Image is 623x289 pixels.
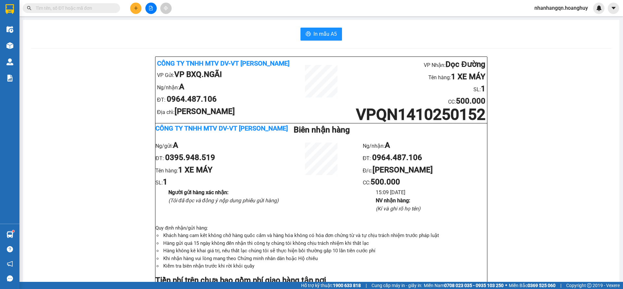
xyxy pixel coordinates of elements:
span: search [27,6,31,10]
span: notification [7,261,13,267]
h1: VPQN1410250152 [348,107,485,121]
li: ĐT: [155,152,280,164]
span: Miền Bắc [509,282,556,289]
b: VP BXQ.NGÃI [174,70,222,79]
span: plus [134,6,138,10]
span: : [455,99,485,105]
button: caret-down [608,3,619,14]
li: CC [348,95,485,107]
li: Kiểm tra biên nhận trước khi rời khỏi quầy [162,262,487,270]
ul: CC [363,139,487,213]
i: (Tôi đã đọc và đồng ý nộp dung phiếu gửi hàng) [168,197,279,204]
li: 15:09 [DATE] [376,188,487,196]
li: Ng/nhận: [363,139,487,152]
button: printerIn mẫu A5 [300,28,342,41]
b: A [385,141,390,150]
li: Tên hàng: [348,71,485,83]
b: 0395.948.519 [165,153,215,162]
b: NV nhận hàng : [376,197,410,204]
b: 1 [163,177,167,186]
span: file-add [149,6,153,10]
b: Dọc Đường [446,60,485,69]
li: ĐT: [157,93,294,106]
li: Đ/c: [363,164,487,176]
li: Khi nhận hàng vui lòng mang theo Chứng minh nhân dân hoặc Hộ chiếu [162,255,487,263]
strong: Tiền phí trên chưa bao gồm phí giao hàng tận nơi [155,276,326,285]
span: aim [164,6,168,10]
b: Biên nhận hàng [294,125,350,134]
b: Công ty TNHH MTV DV-VT [PERSON_NAME] [155,124,288,132]
strong: 0369 525 060 [528,283,556,288]
span: nhanhangqn.hoanghuy [529,4,593,12]
span: printer [306,31,311,37]
span: Cung cấp máy in - giấy in: [372,282,422,289]
li: Địa chỉ: [157,106,294,118]
b: Công ty TNHH MTV DV-VT [PERSON_NAME] [157,59,289,67]
input: Tìm tên, số ĐT hoặc mã đơn [36,5,112,12]
li: ĐT: [363,152,487,164]
i: (Kí và ghi rõ họ tên) [376,206,421,212]
b: [PERSON_NAME] [175,107,235,116]
b: Người gửi hàng xác nhận : [168,189,228,195]
img: warehouse-icon [6,42,13,49]
li: SL: [348,83,485,95]
strong: 1900 633 818 [333,283,361,288]
li: Hàng không kê khai giá trị, nếu thất lạc chúng tôi sẽ thực hiện bồi thường gấp 10 lần tiền cước phí [162,247,487,255]
span: Miền Nam [424,282,504,289]
li: Khách hàng cam kết không chở hàng quốc cấm và hàng hóa không có hóa đơn chứng từ và tự chịu trách... [162,232,487,240]
sup: 1 [12,230,14,232]
img: warehouse-icon [6,58,13,65]
b: 1 XE MÁY [178,165,213,174]
li: Hàng gửi quá 15 ngày không đến nhận thì công ty chúng tôi không chịu trách nhiệm khi thất lạc [162,240,487,247]
button: plus [130,3,141,14]
span: | [560,282,561,289]
span: question-circle [7,246,13,252]
span: caret-down [611,5,617,11]
b: 0964.487.106 [372,153,422,162]
img: warehouse-icon [6,26,13,33]
span: message [7,275,13,282]
b: 500.000 [371,177,400,186]
span: : [369,180,400,186]
span: In mẫu A5 [313,30,337,38]
img: solution-icon [6,75,13,82]
button: file-add [145,3,157,14]
b: [PERSON_NAME] [373,165,433,174]
li: Ng/nhận: [157,81,294,93]
strong: 0708 023 035 - 0935 103 250 [444,283,504,288]
li: VP Nhận: [348,58,485,71]
b: 0964.487.106 [167,94,217,104]
b: A [179,82,184,91]
span: ⚪️ [505,284,507,287]
img: warehouse-icon [6,231,13,238]
span: Hỗ trợ kỹ thuật: [301,282,361,289]
span: | [366,282,367,289]
b: 1 XE MÁY [451,72,485,81]
li: Tên hàng: [155,164,280,176]
b: 1 [481,84,485,93]
img: icon-new-feature [596,5,602,11]
b: 500.000 [456,96,485,106]
img: logo-vxr [6,4,14,14]
li: Ng/gửi: [155,139,280,152]
span: copyright [587,283,592,288]
b: A [173,141,178,150]
li: SL: [155,176,280,188]
button: aim [160,3,172,14]
li: VP Gửi: [157,69,294,81]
